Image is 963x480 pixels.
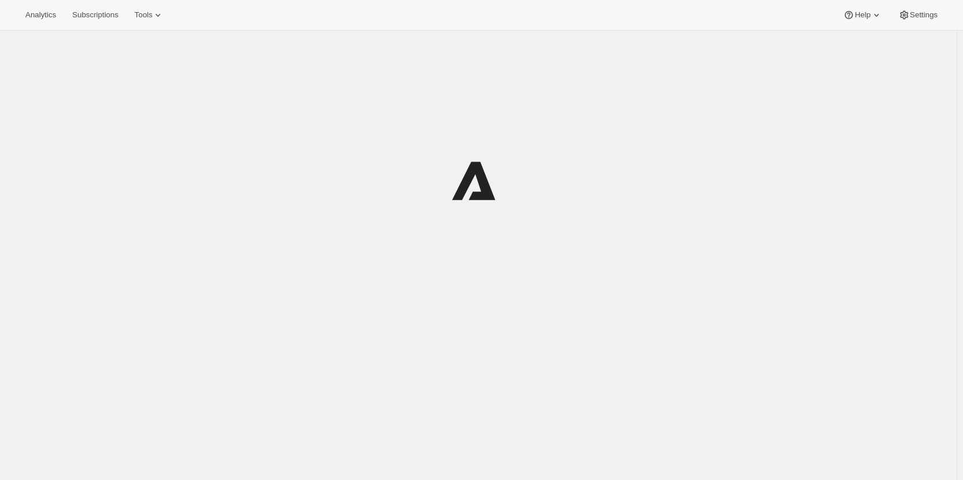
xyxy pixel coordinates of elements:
span: Settings [910,10,938,20]
button: Help [836,7,889,23]
button: Analytics [18,7,63,23]
span: Analytics [25,10,56,20]
span: Tools [134,10,152,20]
span: Subscriptions [72,10,118,20]
button: Settings [891,7,945,23]
button: Tools [127,7,171,23]
span: Help [855,10,870,20]
button: Subscriptions [65,7,125,23]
